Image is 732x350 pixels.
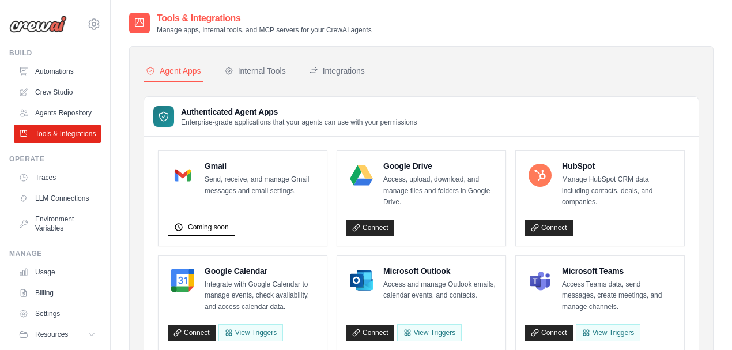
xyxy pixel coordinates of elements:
[562,174,675,208] p: Manage HubSpot CRM data including contacts, deals, and companies.
[562,265,675,277] h4: Microsoft Teams
[309,65,365,77] div: Integrations
[14,62,101,81] a: Automations
[383,160,496,172] h4: Google Drive
[157,12,372,25] h2: Tools & Integrations
[9,249,101,258] div: Manage
[397,324,462,341] : View Triggers
[562,279,675,313] p: Access Teams data, send messages, create meetings, and manage channels.
[350,269,373,292] img: Microsoft Outlook Logo
[529,269,552,292] img: Microsoft Teams Logo
[224,65,286,77] div: Internal Tools
[205,174,318,197] p: Send, receive, and manage Gmail messages and email settings.
[181,106,417,118] h3: Authenticated Agent Apps
[307,61,367,82] button: Integrations
[562,160,675,172] h4: HubSpot
[222,61,288,82] button: Internal Tools
[146,65,201,77] div: Agent Apps
[14,284,101,302] a: Billing
[35,330,68,339] span: Resources
[14,210,101,238] a: Environment Variables
[218,324,283,341] button: View Triggers
[168,325,216,341] a: Connect
[14,125,101,143] a: Tools & Integrations
[383,174,496,208] p: Access, upload, download, and manage files and folders in Google Drive.
[350,164,373,187] img: Google Drive Logo
[188,223,229,232] span: Coming soon
[14,83,101,101] a: Crew Studio
[205,160,318,172] h4: Gmail
[525,220,573,236] a: Connect
[14,325,101,344] button: Resources
[383,279,496,302] p: Access and manage Outlook emails, calendar events, and contacts.
[144,61,203,82] button: Agent Apps
[14,168,101,187] a: Traces
[346,325,394,341] a: Connect
[205,265,318,277] h4: Google Calendar
[171,269,194,292] img: Google Calendar Logo
[14,263,101,281] a: Usage
[9,48,101,58] div: Build
[14,189,101,208] a: LLM Connections
[383,265,496,277] h4: Microsoft Outlook
[14,104,101,122] a: Agents Repository
[529,164,552,187] img: HubSpot Logo
[576,324,640,341] : View Triggers
[346,220,394,236] a: Connect
[181,118,417,127] p: Enterprise-grade applications that your agents can use with your permissions
[9,155,101,164] div: Operate
[14,304,101,323] a: Settings
[157,25,372,35] p: Manage apps, internal tools, and MCP servers for your CrewAI agents
[525,325,573,341] a: Connect
[205,279,318,313] p: Integrate with Google Calendar to manage events, check availability, and access calendar data.
[9,16,67,33] img: Logo
[171,164,194,187] img: Gmail Logo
